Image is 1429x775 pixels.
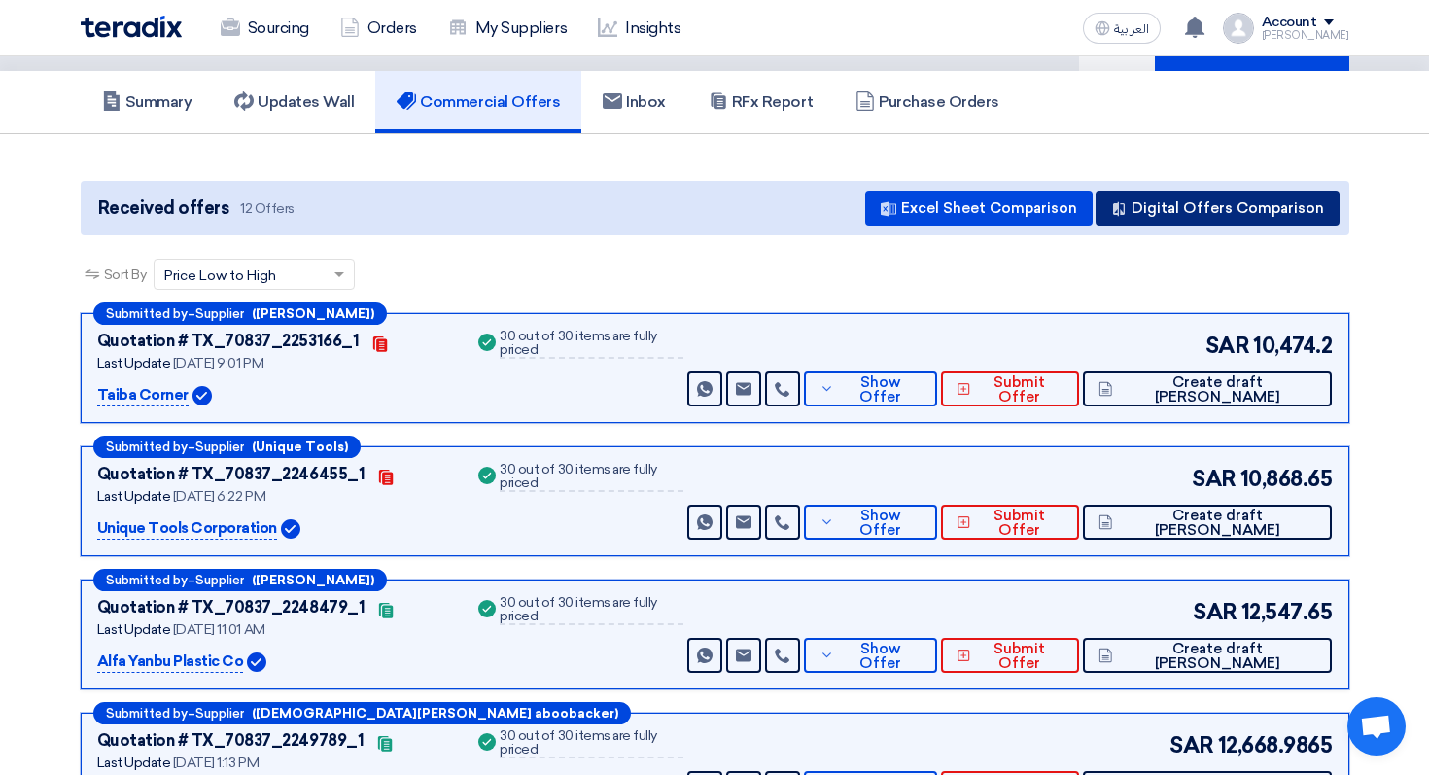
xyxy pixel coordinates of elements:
[325,7,433,50] a: Orders
[1253,330,1332,362] span: 10,474.2
[1262,15,1317,31] div: Account
[173,355,263,371] span: [DATE] 9:01 PM
[192,386,212,405] img: Verified Account
[1218,729,1333,761] span: 12,668.9865
[97,621,171,638] span: Last Update
[106,707,188,720] span: Submitted by
[97,596,366,619] div: Quotation # TX_70837_2248479_1
[81,16,182,38] img: Teradix logo
[1205,330,1250,362] span: SAR
[397,92,560,112] h5: Commercial Offers
[104,264,147,285] span: Sort By
[500,330,682,359] div: 30 out of 30 items are fully priced
[106,574,188,586] span: Submitted by
[1240,463,1333,495] span: 10,868.65
[976,375,1063,405] span: Submit Offer
[1347,697,1406,756] a: Open chat
[687,71,834,133] a: RFx Report
[247,652,266,672] img: Verified Account
[98,195,229,222] span: Received offers
[1262,30,1349,41] div: [PERSON_NAME]
[97,755,171,771] span: Last Update
[855,92,999,112] h5: Purchase Orders
[97,384,189,407] p: Taiba Corner
[1118,642,1317,671] span: Create draft [PERSON_NAME]
[97,463,366,486] div: Quotation # TX_70837_2246455_1
[252,707,618,720] b: ([DEMOGRAPHIC_DATA][PERSON_NAME] aboobacker)
[93,569,387,591] div: –
[941,371,1079,406] button: Submit Offer
[97,729,365,753] div: Quotation # TX_70837_2249789_1
[164,265,276,286] span: Price Low to High
[173,755,259,771] span: [DATE] 1:13 PM
[195,440,244,453] span: Supplier
[252,440,348,453] b: (Unique Tools)
[93,436,361,458] div: –
[839,509,922,538] span: Show Offer
[1241,596,1333,628] span: 12,547.65
[106,307,188,320] span: Submitted by
[102,92,192,112] h5: Summary
[834,71,1021,133] a: Purchase Orders
[205,7,325,50] a: Sourcing
[1193,596,1237,628] span: SAR
[500,729,682,758] div: 30 out of 30 items are fully priced
[106,440,188,453] span: Submitted by
[839,642,922,671] span: Show Offer
[433,7,582,50] a: My Suppliers
[804,638,937,673] button: Show Offer
[941,505,1079,540] button: Submit Offer
[581,71,687,133] a: Inbox
[173,488,265,505] span: [DATE] 6:22 PM
[804,505,937,540] button: Show Offer
[195,707,244,720] span: Supplier
[1083,638,1332,673] button: Create draft [PERSON_NAME]
[375,71,581,133] a: Commercial Offers
[709,92,813,112] h5: RFx Report
[97,517,277,541] p: Unique Tools Corporation
[240,199,295,218] span: 12 Offers
[976,642,1063,671] span: Submit Offer
[500,596,682,625] div: 30 out of 30 items are fully priced
[97,330,360,353] div: Quotation # TX_70837_2253166_1
[213,71,375,133] a: Updates Wall
[1223,13,1254,44] img: profile_test.png
[865,191,1093,226] button: Excel Sheet Comparison
[941,638,1079,673] button: Submit Offer
[97,651,244,674] p: Alfa Yanbu Plastic Co
[976,509,1063,538] span: Submit Offer
[500,463,682,492] div: 30 out of 30 items are fully priced
[1096,191,1340,226] button: Digital Offers Comparison
[1118,375,1317,405] span: Create draft [PERSON_NAME]
[839,375,922,405] span: Show Offer
[1083,371,1332,406] button: Create draft [PERSON_NAME]
[195,574,244,586] span: Supplier
[582,7,696,50] a: Insights
[234,92,354,112] h5: Updates Wall
[97,488,171,505] span: Last Update
[1192,463,1237,495] span: SAR
[1114,22,1149,36] span: العربية
[281,519,300,539] img: Verified Account
[93,302,387,325] div: –
[1118,509,1317,538] span: Create draft [PERSON_NAME]
[81,71,214,133] a: Summary
[1083,13,1161,44] button: العربية
[804,371,937,406] button: Show Offer
[603,92,666,112] h5: Inbox
[1169,729,1214,761] span: SAR
[252,307,374,320] b: ([PERSON_NAME])
[1083,505,1332,540] button: Create draft [PERSON_NAME]
[93,702,631,724] div: –
[173,621,265,638] span: [DATE] 11:01 AM
[252,574,374,586] b: ([PERSON_NAME])
[97,355,171,371] span: Last Update
[195,307,244,320] span: Supplier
